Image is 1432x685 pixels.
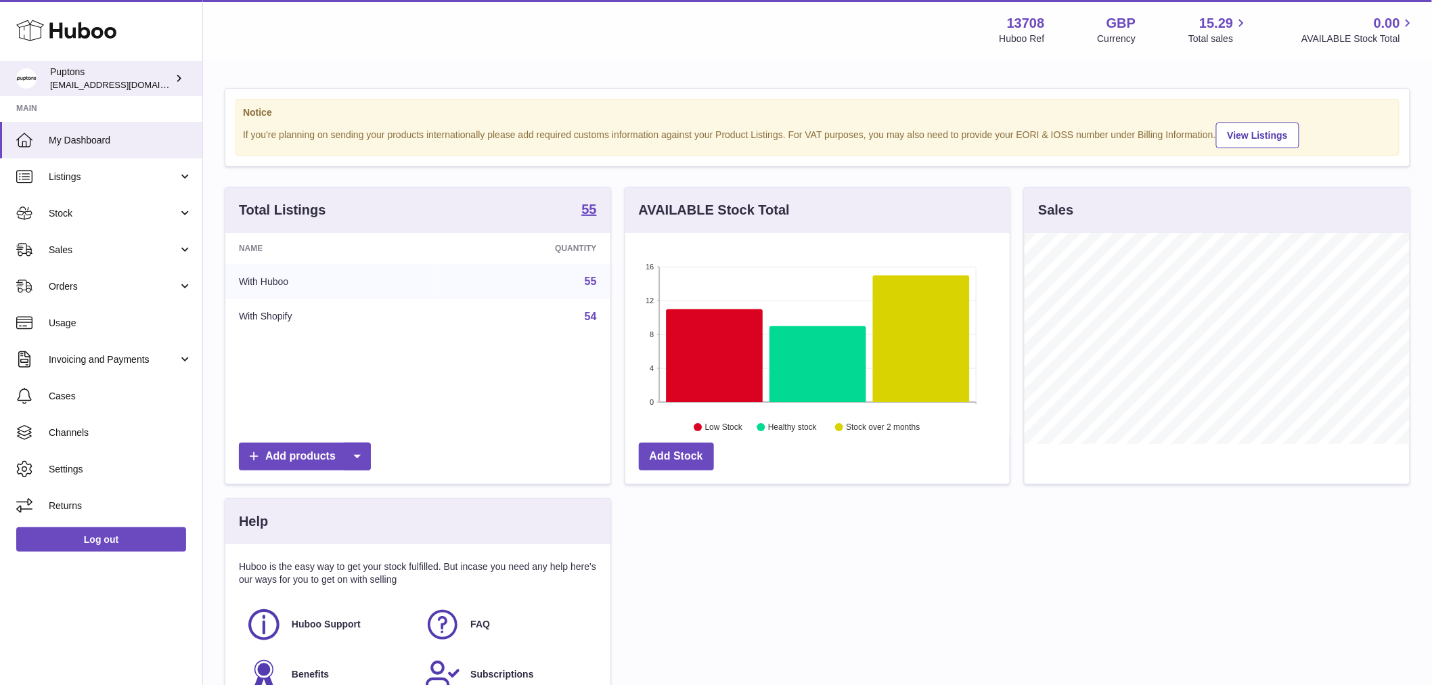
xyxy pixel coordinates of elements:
[239,443,371,470] a: Add products
[646,296,654,305] text: 12
[470,618,490,631] span: FAQ
[49,463,192,476] span: Settings
[16,68,37,89] img: internalAdmin-13708@internal.huboo.com
[650,364,654,372] text: 4
[585,311,597,322] a: 54
[50,79,199,90] span: [EMAIL_ADDRESS][DOMAIN_NAME]
[1106,14,1136,32] strong: GBP
[639,443,714,470] a: Add Stock
[225,233,433,264] th: Name
[49,426,192,439] span: Channels
[650,398,654,406] text: 0
[243,120,1392,148] div: If you're planning on sending your products internationally please add required customs informati...
[49,390,192,403] span: Cases
[650,330,654,338] text: 8
[1216,123,1299,148] a: View Listings
[49,207,178,220] span: Stock
[1301,14,1416,45] a: 0.00 AVAILABLE Stock Total
[243,106,1392,119] strong: Notice
[49,244,178,257] span: Sales
[1000,32,1045,45] div: Huboo Ref
[49,317,192,330] span: Usage
[846,423,920,433] text: Stock over 2 months
[424,606,589,643] a: FAQ
[470,668,533,681] span: Subscriptions
[705,423,743,433] text: Low Stock
[1301,32,1416,45] span: AVAILABLE Stock Total
[1199,14,1233,32] span: 15.29
[49,134,192,147] span: My Dashboard
[239,512,268,531] h3: Help
[768,423,818,433] text: Healthy stock
[639,201,790,219] h3: AVAILABLE Stock Total
[239,201,326,219] h3: Total Listings
[49,171,178,183] span: Listings
[1098,32,1136,45] div: Currency
[246,606,411,643] a: Huboo Support
[646,263,654,271] text: 16
[1188,14,1249,45] a: 15.29 Total sales
[49,280,178,293] span: Orders
[433,233,610,264] th: Quantity
[1374,14,1400,32] span: 0.00
[1007,14,1045,32] strong: 13708
[50,66,172,91] div: Puptons
[16,527,186,552] a: Log out
[225,264,433,299] td: With Huboo
[585,275,597,287] a: 55
[581,202,596,219] a: 55
[49,353,178,366] span: Invoicing and Payments
[292,618,361,631] span: Huboo Support
[1038,201,1073,219] h3: Sales
[1188,32,1249,45] span: Total sales
[292,668,329,681] span: Benefits
[49,500,192,512] span: Returns
[239,560,597,586] p: Huboo is the easy way to get your stock fulfilled. But incase you need any help here's our ways f...
[225,299,433,334] td: With Shopify
[581,202,596,216] strong: 55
